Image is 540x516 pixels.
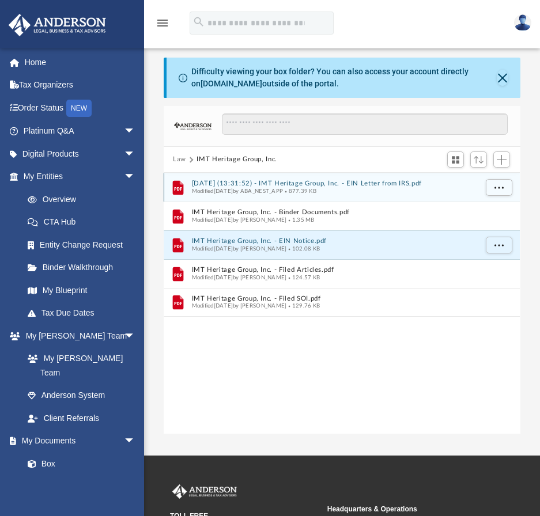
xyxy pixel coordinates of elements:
a: Platinum Q&Aarrow_drop_down [8,120,153,143]
button: IMT Heritage Group, Inc. [197,154,277,165]
span: Modified [DATE] by [PERSON_NAME] [192,217,287,222]
button: IMT Heritage Group, Inc. - Filed Articles.pdf [192,266,477,274]
div: NEW [66,100,92,117]
span: arrow_drop_down [124,142,147,166]
a: Order StatusNEW [8,96,153,120]
span: 124.57 KB [287,274,320,280]
button: Sort [470,151,488,167]
a: Home [8,51,153,74]
span: 102.08 KB [287,245,320,251]
span: Modified [DATE] by [PERSON_NAME] [192,245,287,251]
span: Modified [DATE] by ABA_NEST_APP [192,188,284,193]
button: Switch to Grid View [447,151,465,168]
a: Binder Walkthrough [16,256,153,279]
span: Modified [DATE] by [PERSON_NAME] [192,303,287,309]
span: arrow_drop_down [124,120,147,143]
img: Anderson Advisors Platinum Portal [5,14,109,36]
span: arrow_drop_down [124,430,147,453]
input: Search files and folders [222,113,508,135]
a: My Documentsarrow_drop_down [8,430,147,453]
a: Meeting Minutes [16,475,147,498]
button: More options [486,179,512,196]
button: More options [486,237,512,254]
a: Anderson System [16,384,147,407]
a: Overview [16,188,153,211]
span: arrow_drop_down [124,165,147,189]
a: Tax Due Dates [16,302,153,325]
img: User Pic [514,14,531,31]
div: Difficulty viewing your box folder? You can also access your account directly on outside of the p... [191,66,496,90]
button: IMT Heritage Group, Inc. - EIN Notice.pdf [192,237,477,245]
a: menu [156,22,169,30]
a: Entity Change Request [16,233,153,256]
div: grid [164,173,520,434]
button: IMT Heritage Group, Inc. - Filed SOI.pdf [192,295,477,302]
a: [DOMAIN_NAME] [201,79,262,88]
i: menu [156,16,169,30]
img: Anderson Advisors Platinum Portal [170,484,239,499]
span: 129.76 KB [287,303,320,309]
a: CTA Hub [16,211,153,234]
a: My [PERSON_NAME] Teamarrow_drop_down [8,324,147,347]
a: Client Referrals [16,407,147,430]
i: search [192,16,205,28]
a: Box [16,452,141,475]
button: Law [173,154,186,165]
small: Headquarters & Operations [327,504,477,514]
button: IMT Heritage Group, Inc. - Binder Documents.pdf [192,208,477,216]
span: arrow_drop_down [124,324,147,348]
a: My [PERSON_NAME] Team [16,347,141,384]
span: 877.39 KB [283,188,316,193]
a: My Entitiesarrow_drop_down [8,165,153,188]
button: [DATE] (13:31:52) - IMT Heritage Group, Inc. - EIN Letter from IRS.pdf [192,180,477,187]
span: 1.35 MB [287,217,315,222]
a: My Blueprint [16,279,147,302]
button: Close [497,70,508,86]
a: Digital Productsarrow_drop_down [8,142,153,165]
button: Add [493,151,511,168]
a: Tax Organizers [8,74,153,97]
span: Modified [DATE] by [PERSON_NAME] [192,274,287,280]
